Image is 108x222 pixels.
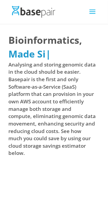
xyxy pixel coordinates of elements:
iframe: Drift Widget Chat Controller [78,192,101,215]
span: | [46,47,51,60]
span: Analysing and storing genomic data in the cloud should be easier. Basepair is the first and only ... [8,61,96,157]
span: Bioinformatics, [8,33,82,47]
img: Basepair [12,6,55,18]
span: Made Si [8,47,46,60]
